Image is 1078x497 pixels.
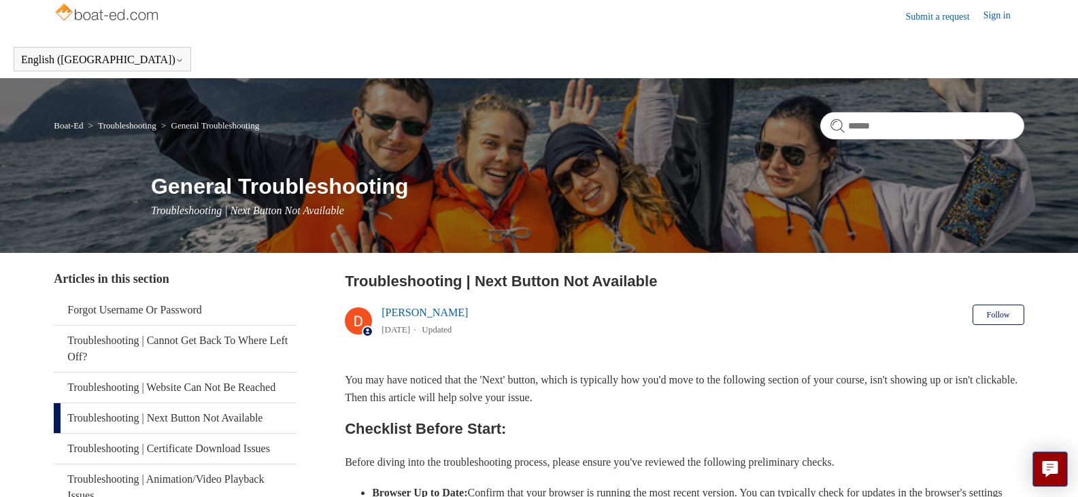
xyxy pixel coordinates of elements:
span: Troubleshooting | Next Button Not Available [151,205,344,216]
h2: Troubleshooting | Next Button Not Available [345,270,1024,292]
a: Sign in [983,8,1024,24]
a: General Troubleshooting [171,120,260,131]
li: Boat-Ed [54,120,86,131]
span: Articles in this section [54,272,169,286]
a: Forgot Username Or Password [54,295,297,325]
a: Troubleshooting | Website Can Not Be Reached [54,373,297,402]
a: [PERSON_NAME] [382,307,468,318]
input: Search [820,112,1024,139]
a: Submit a request [906,10,983,24]
p: You may have noticed that the 'Next' button, which is typically how you'd move to the following s... [345,371,1024,406]
a: Troubleshooting | Next Button Not Available [54,403,297,433]
a: Boat-Ed [54,120,83,131]
button: Follow Article [973,305,1024,325]
a: Troubleshooting [98,120,156,131]
button: English ([GEOGRAPHIC_DATA]) [21,54,184,66]
h2: Checklist Before Start: [345,417,1024,441]
li: General Troubleshooting [158,120,259,131]
a: Troubleshooting | Certificate Download Issues [54,434,297,464]
li: Updated [422,324,452,335]
time: 03/14/2024, 16:25 [382,324,410,335]
p: Before diving into the troubleshooting process, please ensure you've reviewed the following preli... [345,453,1024,471]
a: Troubleshooting | Cannot Get Back To Where Left Off? [54,326,297,372]
li: Troubleshooting [86,120,158,131]
button: Live chat [1032,451,1068,487]
h1: General Troubleshooting [151,170,1024,203]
